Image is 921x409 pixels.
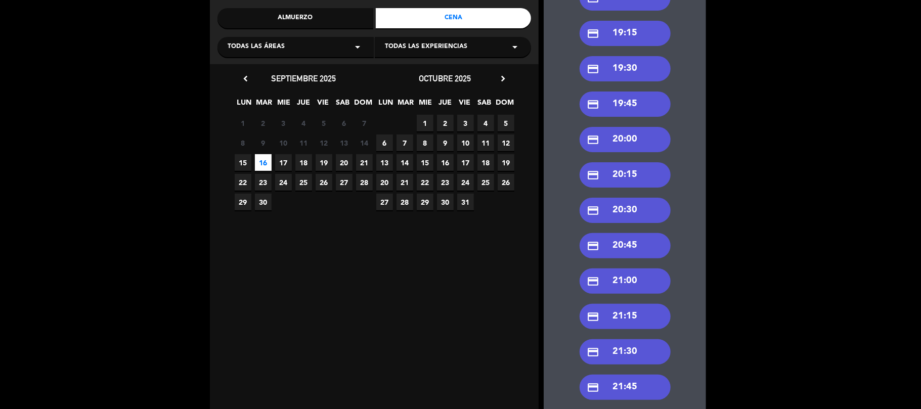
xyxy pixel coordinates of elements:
[336,115,353,131] span: 6
[356,174,373,191] span: 28
[587,240,600,252] i: credit_card
[580,375,671,400] div: 21:45
[376,174,393,191] span: 20
[498,115,514,131] span: 5
[587,63,600,75] i: credit_card
[376,134,393,151] span: 6
[437,134,454,151] span: 9
[398,97,414,113] span: MAR
[240,73,251,84] i: chevron_left
[580,21,671,46] div: 19:15
[217,8,373,28] div: Almuerzo
[476,97,493,113] span: SAB
[275,174,292,191] span: 24
[295,115,312,131] span: 4
[417,134,433,151] span: 8
[295,154,312,171] span: 18
[397,154,413,171] span: 14
[275,134,292,151] span: 10
[336,174,353,191] span: 27
[228,42,285,52] span: Todas las áreas
[580,304,671,329] div: 21:15
[235,115,251,131] span: 1
[587,133,600,146] i: credit_card
[498,174,514,191] span: 26
[587,310,600,323] i: credit_card
[235,194,251,210] span: 29
[580,339,671,365] div: 21:30
[275,154,292,171] span: 17
[397,134,413,151] span: 7
[417,194,433,210] span: 29
[587,98,600,111] i: credit_card
[355,97,371,113] span: DOM
[275,115,292,131] span: 3
[378,97,394,113] span: LUN
[295,174,312,191] span: 25
[336,154,353,171] span: 20
[587,346,600,358] i: credit_card
[417,115,433,131] span: 1
[509,41,521,53] i: arrow_drop_down
[256,97,273,113] span: MAR
[419,73,471,83] span: octubre 2025
[457,194,474,210] span: 31
[587,204,600,217] i: credit_card
[457,97,473,113] span: VIE
[437,115,454,131] span: 2
[477,134,494,151] span: 11
[397,174,413,191] span: 21
[255,174,272,191] span: 23
[335,97,352,113] span: SAB
[235,154,251,171] span: 15
[580,92,671,117] div: 19:45
[417,97,434,113] span: MIE
[477,174,494,191] span: 25
[295,134,312,151] span: 11
[587,381,600,394] i: credit_card
[477,154,494,171] span: 18
[457,134,474,151] span: 10
[316,134,332,151] span: 12
[498,154,514,171] span: 19
[236,97,253,113] span: LUN
[316,115,332,131] span: 5
[417,154,433,171] span: 15
[316,154,332,171] span: 19
[276,97,292,113] span: MIE
[498,73,508,84] i: chevron_right
[235,174,251,191] span: 22
[498,134,514,151] span: 12
[417,174,433,191] span: 22
[437,154,454,171] span: 16
[356,134,373,151] span: 14
[376,8,532,28] div: Cena
[580,162,671,188] div: 20:15
[457,154,474,171] span: 17
[255,194,272,210] span: 30
[336,134,353,151] span: 13
[437,194,454,210] span: 30
[376,154,393,171] span: 13
[356,154,373,171] span: 21
[457,174,474,191] span: 24
[255,154,272,171] span: 16
[295,97,312,113] span: JUE
[315,97,332,113] span: VIE
[437,174,454,191] span: 23
[385,42,467,52] span: Todas las experiencias
[496,97,513,113] span: DOM
[580,233,671,258] div: 20:45
[316,174,332,191] span: 26
[580,56,671,81] div: 19:30
[271,73,336,83] span: septiembre 2025
[255,134,272,151] span: 9
[587,169,600,181] i: credit_card
[580,198,671,223] div: 20:30
[376,194,393,210] span: 27
[457,115,474,131] span: 3
[397,194,413,210] span: 28
[356,115,373,131] span: 7
[580,127,671,152] div: 20:00
[235,134,251,151] span: 8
